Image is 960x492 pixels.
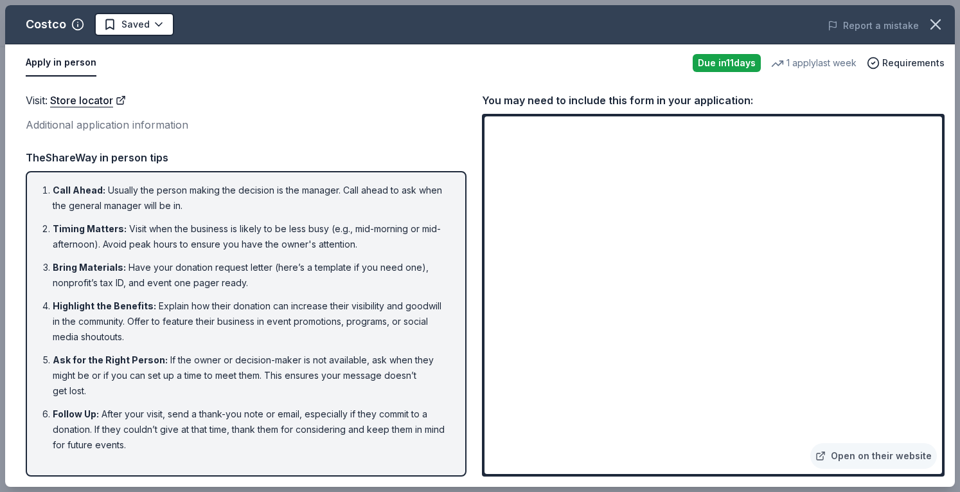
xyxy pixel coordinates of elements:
div: Due in 11 days [693,54,761,72]
span: Requirements [882,55,945,71]
li: Usually the person making the decision is the manager. Call ahead to ask when the general manager... [53,183,447,214]
li: Visit when the business is likely to be less busy (e.g., mid-morning or mid-afternoon). Avoid pea... [53,221,447,252]
li: Explain how their donation can increase their visibility and goodwill in the community. Offer to ... [53,298,447,345]
div: TheShareWay in person tips [26,149,467,166]
button: Requirements [867,55,945,71]
button: Apply in person [26,50,96,77]
button: Report a mistake [828,18,919,33]
div: Additional application information [26,116,467,133]
span: Ask for the Right Person : [53,354,168,365]
span: Saved [121,17,150,32]
li: If the owner or decision-maker is not available, ask when they might be or if you can set up a ti... [53,352,447,399]
span: Timing Matters : [53,223,127,234]
span: Bring Materials : [53,262,126,273]
a: Open on their website [810,443,937,469]
button: Saved [94,13,174,36]
div: Visit : [26,92,467,109]
div: Costco [26,14,66,35]
li: Have your donation request letter (here’s a template if you need one), nonprofit’s tax ID, and ev... [53,260,447,291]
a: Store locator [50,92,126,109]
div: 1 apply last week [771,55,857,71]
span: Highlight the Benefits : [53,300,156,311]
span: Follow Up : [53,408,99,419]
div: You may need to include this form in your application: [482,92,945,109]
li: After your visit, send a thank-you note or email, especially if they commit to a donation. If the... [53,406,447,453]
span: Call Ahead : [53,185,105,196]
